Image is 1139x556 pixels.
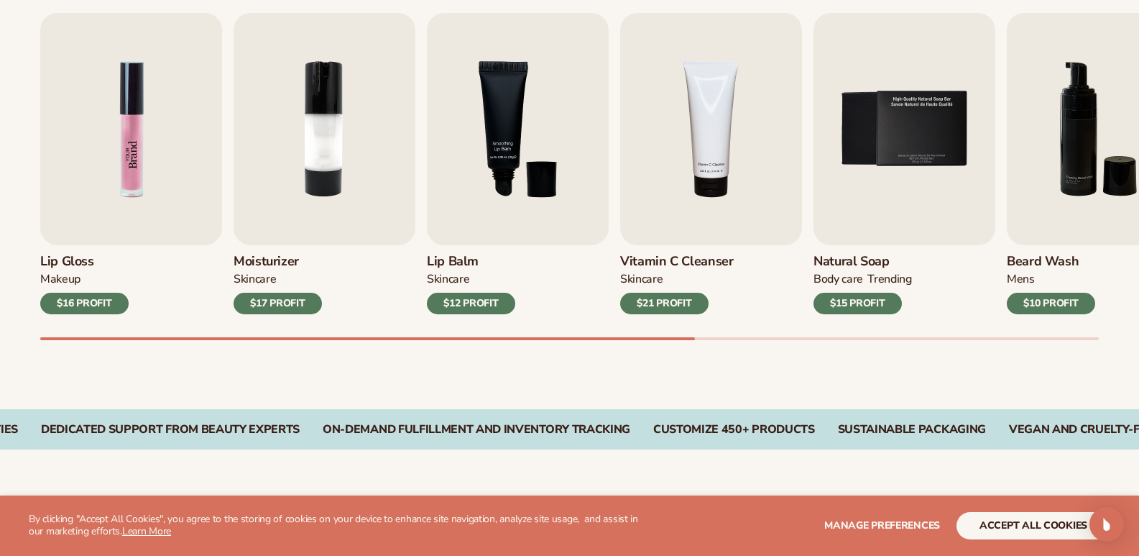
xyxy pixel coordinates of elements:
[427,272,469,287] div: SKINCARE
[824,512,940,539] button: Manage preferences
[867,272,911,287] div: TRENDING
[838,423,986,437] div: SUSTAINABLE PACKAGING
[813,293,902,314] div: $15 PROFIT
[40,13,222,314] a: 1 / 9
[323,423,630,437] div: On-Demand Fulfillment and Inventory Tracking
[234,13,415,314] a: 2 / 9
[234,293,322,314] div: $17 PROFIT
[813,254,912,270] h3: Natural Soap
[234,254,322,270] h3: Moisturizer
[427,293,515,314] div: $12 PROFIT
[620,293,709,314] div: $21 PROFIT
[1007,254,1095,270] h3: Beard Wash
[40,272,80,287] div: MAKEUP
[1007,272,1035,287] div: mens
[620,272,663,287] div: Skincare
[41,423,300,437] div: Dedicated Support From Beauty Experts
[813,13,995,314] a: 5 / 9
[427,254,515,270] h3: Lip Balm
[824,519,940,532] span: Manage preferences
[40,13,222,245] img: Shopify Image 5
[234,272,276,287] div: SKINCARE
[427,13,609,314] a: 3 / 9
[813,272,863,287] div: BODY Care
[620,254,734,270] h3: Vitamin C Cleanser
[1089,507,1124,542] div: Open Intercom Messenger
[653,423,815,437] div: CUSTOMIZE 450+ PRODUCTS
[29,514,640,538] p: By clicking "Accept All Cookies", you agree to the storing of cookies on your device to enhance s...
[40,254,129,270] h3: Lip Gloss
[122,524,171,538] a: Learn More
[620,13,802,314] a: 4 / 9
[40,293,129,314] div: $16 PROFIT
[956,512,1110,539] button: accept all cookies
[1007,293,1095,314] div: $10 PROFIT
